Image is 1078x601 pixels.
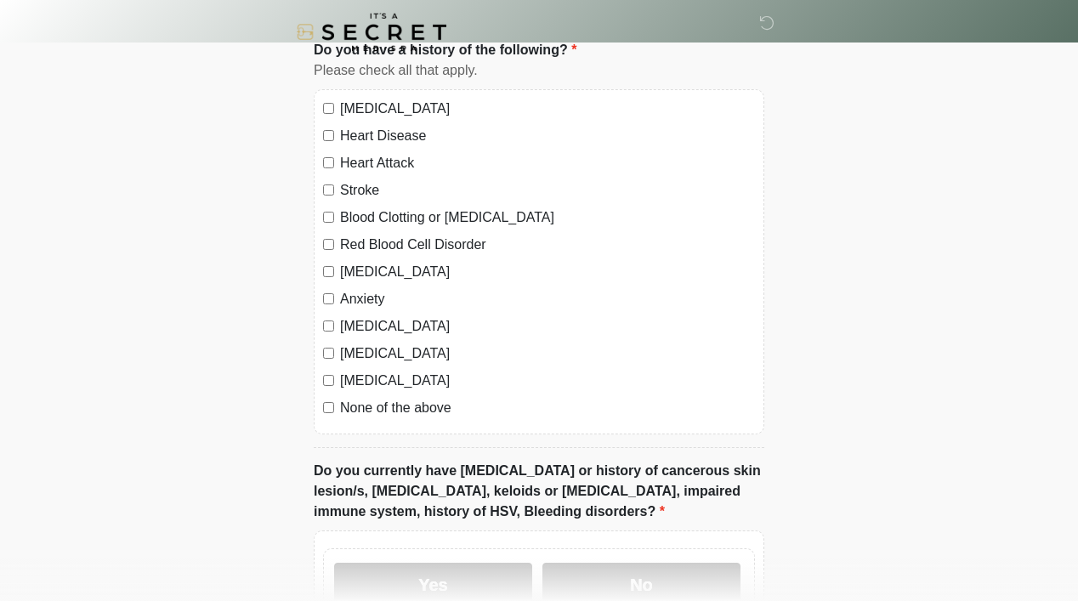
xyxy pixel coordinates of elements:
input: [MEDICAL_DATA] [323,320,334,332]
input: [MEDICAL_DATA] [323,348,334,359]
input: [MEDICAL_DATA] [323,375,334,386]
div: Please check all that apply. [314,60,764,81]
label: [MEDICAL_DATA] [340,99,755,119]
label: Blood Clotting or [MEDICAL_DATA] [340,207,755,228]
input: [MEDICAL_DATA] [323,266,334,277]
label: None of the above [340,398,755,418]
label: Anxiety [340,289,755,309]
label: Red Blood Cell Disorder [340,235,755,255]
input: [MEDICAL_DATA] [323,103,334,114]
label: [MEDICAL_DATA] [340,371,755,391]
input: Anxiety [323,293,334,304]
label: Heart Disease [340,126,755,146]
label: [MEDICAL_DATA] [340,262,755,282]
input: Blood Clotting or [MEDICAL_DATA] [323,212,334,223]
label: [MEDICAL_DATA] [340,343,755,364]
input: Red Blood Cell Disorder [323,239,334,250]
label: [MEDICAL_DATA] [340,316,755,337]
input: Stroke [323,184,334,196]
input: Heart Attack [323,157,334,168]
label: Do you currently have [MEDICAL_DATA] or history of cancerous skin lesion/s, [MEDICAL_DATA], keloi... [314,461,764,522]
label: Heart Attack [340,153,755,173]
img: It's A Secret Med Spa Logo [297,13,446,51]
input: None of the above [323,402,334,413]
label: Stroke [340,180,755,201]
input: Heart Disease [323,130,334,141]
